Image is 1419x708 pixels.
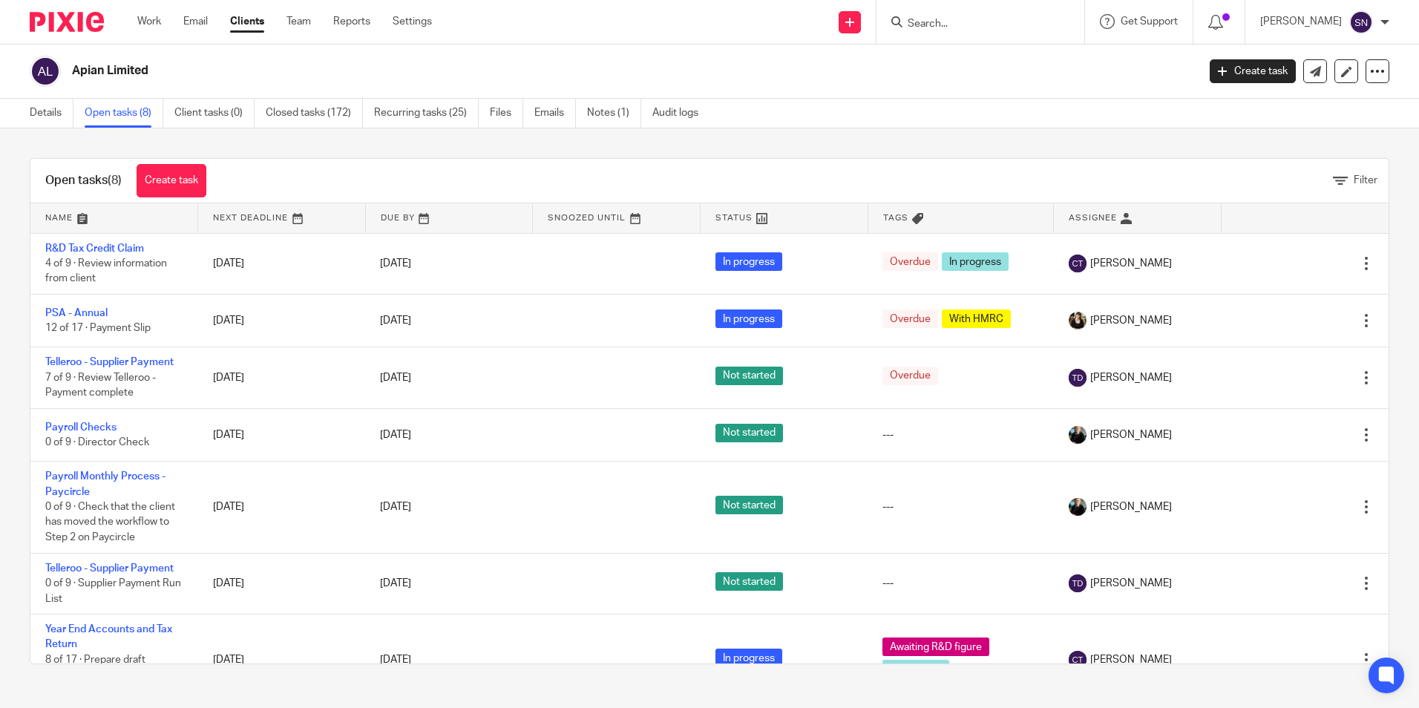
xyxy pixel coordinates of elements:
div: --- [882,576,1039,591]
a: Payroll Checks [45,422,117,433]
img: svg%3E [1069,651,1087,669]
p: [PERSON_NAME] [1260,14,1342,29]
td: [DATE] [198,614,366,706]
span: [PERSON_NAME] [1090,576,1172,591]
span: 0 of 9 · Check that the client has moved the workflow to Step 2 on Paycircle [45,502,175,543]
img: svg%3E [1349,10,1373,34]
span: [DATE] [380,578,411,589]
span: [PERSON_NAME] [1090,652,1172,667]
span: Not started [715,367,783,385]
span: Awaiting R&D figure [882,637,989,656]
td: [DATE] [198,553,366,614]
span: [DATE] [380,258,411,269]
img: svg%3E [1069,574,1087,592]
span: Overdue [882,252,938,271]
img: svg%3E [30,56,61,87]
span: Snoozed Until [548,214,626,222]
a: Payroll Monthly Process - Paycircle [45,471,166,496]
span: [DATE] [380,502,411,512]
img: nicky-partington.jpg [1069,426,1087,444]
span: With HMRC [942,309,1011,328]
span: (8) [108,174,122,186]
a: Email [183,14,208,29]
a: Telleroo - Supplier Payment [45,563,174,574]
span: [DATE] [380,373,411,383]
a: Client tasks (0) [174,99,255,128]
a: R&D Tax Credit Claim [45,243,144,254]
span: 0 of 9 · Supplier Payment Run List [45,578,181,604]
span: [PERSON_NAME] [1090,499,1172,514]
h2: Apian Limited [72,63,964,79]
a: Recurring tasks (25) [374,99,479,128]
span: [DATE] [380,430,411,440]
a: Files [490,99,523,128]
a: Emails [534,99,576,128]
span: Not started [715,424,783,442]
div: --- [882,427,1039,442]
span: In progress [715,252,782,271]
input: Search [906,18,1040,31]
a: Clients [230,14,264,29]
h1: Open tasks [45,173,122,189]
span: 12 of 17 · Payment Slip [45,323,151,333]
a: Telleroo - Supplier Payment [45,357,174,367]
span: [DATE] [380,315,411,326]
img: Pixie [30,12,104,32]
a: Reports [333,14,370,29]
img: Helen%20Campbell.jpeg [1069,312,1087,330]
span: In progress [715,649,782,667]
td: [DATE] [198,233,366,294]
img: nicky-partington.jpg [1069,498,1087,516]
a: Year End Accounts and Tax Return [45,624,172,649]
span: Tags [883,214,908,222]
a: Notes (1) [587,99,641,128]
td: [DATE] [198,347,366,408]
a: Audit logs [652,99,709,128]
span: Filter [1354,175,1377,186]
span: 8 of 17 · Prepare draft accounts + corporation tax documents [45,655,170,695]
div: --- [882,499,1039,514]
td: [DATE] [198,408,366,461]
span: [PERSON_NAME] [1090,313,1172,328]
img: svg%3E [1069,369,1087,387]
span: In progress [882,660,949,678]
span: Overdue [882,367,938,385]
a: Details [30,99,73,128]
span: 7 of 9 · Review Telleroo - Payment complete [45,373,156,399]
span: 0 of 9 · Director Check [45,437,149,448]
span: In progress [715,309,782,328]
span: Status [715,214,753,222]
span: [DATE] [380,655,411,665]
a: Open tasks (8) [85,99,163,128]
a: Create task [1210,59,1296,83]
a: Team [286,14,311,29]
img: svg%3E [1069,255,1087,272]
span: Not started [715,496,783,514]
span: Overdue [882,309,938,328]
a: Create task [137,164,206,197]
a: PSA - Annual [45,308,108,318]
span: [PERSON_NAME] [1090,370,1172,385]
td: [DATE] [198,294,366,347]
td: [DATE] [198,462,366,553]
a: Closed tasks (172) [266,99,363,128]
a: Work [137,14,161,29]
span: [PERSON_NAME] [1090,427,1172,442]
span: Not started [715,572,783,591]
span: 4 of 9 · Review information from client [45,258,167,284]
a: Settings [393,14,432,29]
span: [PERSON_NAME] [1090,256,1172,271]
span: In progress [942,252,1009,271]
span: Get Support [1121,16,1178,27]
